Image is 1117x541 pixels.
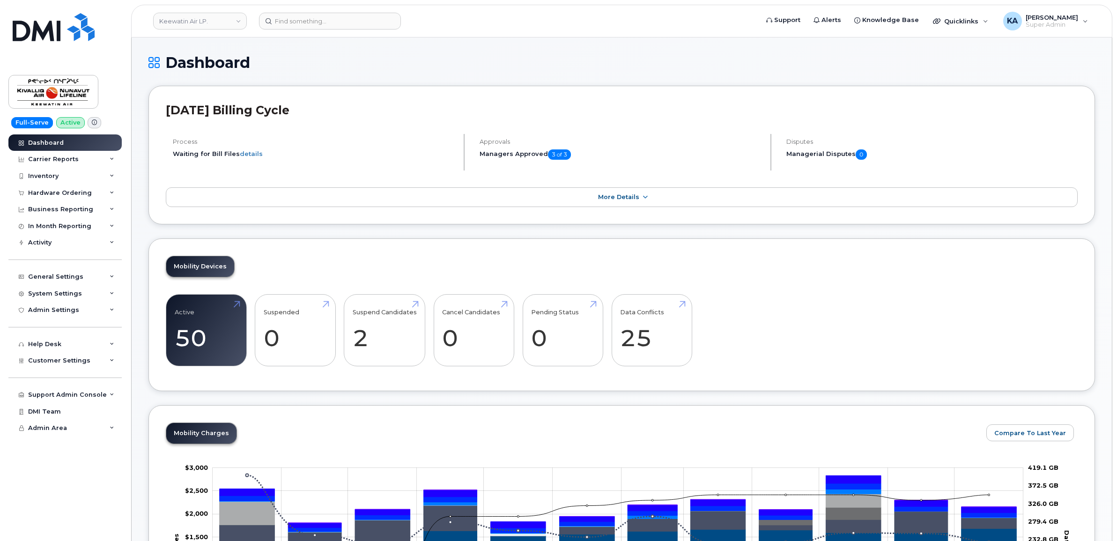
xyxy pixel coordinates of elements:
tspan: 326.0 GB [1028,499,1058,507]
a: Suspended 0 [264,299,327,361]
h1: Dashboard [148,54,1095,71]
tspan: $3,000 [185,464,208,471]
h5: Managers Approved [480,149,762,160]
h4: Disputes [786,138,1078,145]
g: $0 [185,487,208,494]
span: 0 [856,149,867,160]
button: Compare To Last Year [986,424,1074,441]
h2: [DATE] Billing Cycle [166,103,1078,117]
tspan: 279.4 GB [1028,518,1058,525]
a: Cancel Candidates 0 [442,299,505,361]
g: $0 [185,510,208,517]
h4: Approvals [480,138,762,145]
tspan: $2,000 [185,510,208,517]
g: $0 [185,464,208,471]
h4: Process [173,138,456,145]
tspan: 372.5 GB [1028,482,1058,489]
tspan: $1,500 [185,533,208,541]
li: Waiting for Bill Files [173,149,456,158]
tspan: 419.1 GB [1028,464,1058,471]
a: Pending Status 0 [531,299,594,361]
a: Suspend Candidates 2 [353,299,417,361]
g: Cancellation [220,494,1017,536]
span: More Details [598,193,639,200]
span: 3 of 3 [548,149,571,160]
g: $0 [185,533,208,541]
a: Active 50 [175,299,238,361]
a: details [240,150,263,157]
a: Data Conflicts 25 [620,299,683,361]
tspan: $2,500 [185,487,208,494]
a: Mobility Devices [166,256,234,277]
a: Mobility Charges [166,423,237,444]
h5: Managerial Disputes [786,149,1078,160]
span: Compare To Last Year [994,429,1066,437]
